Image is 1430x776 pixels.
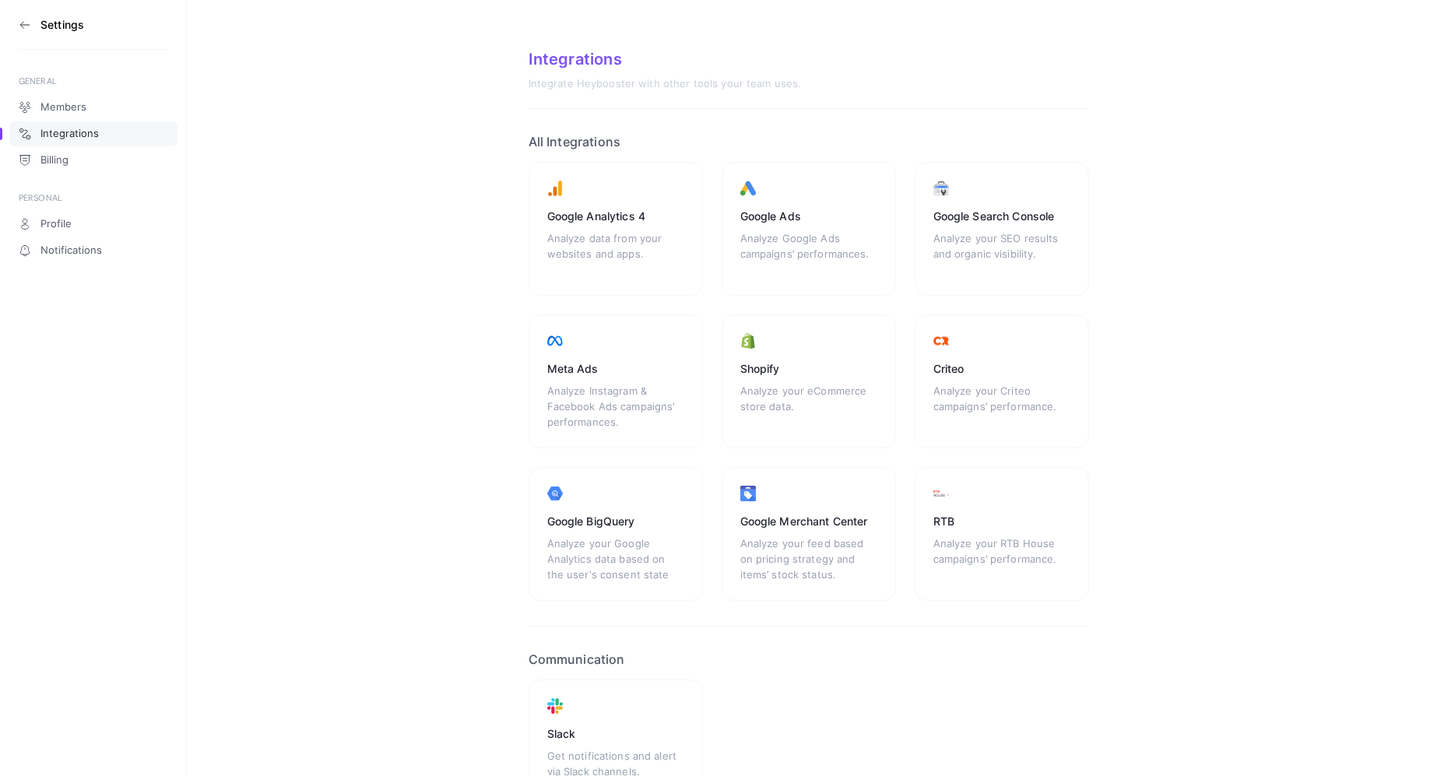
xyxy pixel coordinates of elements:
span: Notifications [40,244,102,257]
div: Criteo [933,361,1070,377]
div: Integrations [529,50,1089,68]
a: Members [9,95,177,120]
a: Notifications [9,238,177,263]
div: Shopify [740,361,877,377]
div: Analyze your feed based on pricing strategy and items’ stock status. [740,535,877,582]
div: Google Analytics 4 [547,209,684,224]
h2: All Integrations [529,134,1089,149]
a: Integrations [9,121,177,146]
div: Google Merchant Center [740,514,877,529]
div: Google Search Console [933,209,1070,224]
div: GENERAL [19,75,168,87]
a: Billing [9,148,177,173]
h2: Communication [529,651,1089,667]
div: Meta Ads [547,361,684,377]
h3: Settings [40,19,84,31]
div: Integrate Heybooster with other tools your team uses. [529,78,1089,90]
div: Analyze your Google Analytics data based on the user's consent state [547,535,684,582]
div: Slack [547,726,684,742]
span: Integrations [40,128,99,140]
div: Analyze Instagram & Facebook Ads campaigns’ performances. [547,383,684,430]
div: RTB [933,514,1070,529]
div: Google BigQuery [547,514,684,529]
div: Analyze your SEO results and organic visibility. [933,230,1070,277]
div: Analyze data from your websites and apps. [547,230,684,277]
span: Billing [40,154,69,167]
div: Analyze your RTB House campaigns’ performance. [933,535,1070,582]
a: Profile [9,212,177,237]
span: Members [40,101,86,114]
div: Google Ads [740,209,877,224]
div: Analyze your eCommerce store data. [740,383,877,430]
div: Analyze your Criteo campaigns’ performance. [933,383,1070,430]
div: PERSONAL [19,191,168,204]
span: Profile [40,218,72,230]
div: Analyze Google Ads campaigns’ performances. [740,230,877,277]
